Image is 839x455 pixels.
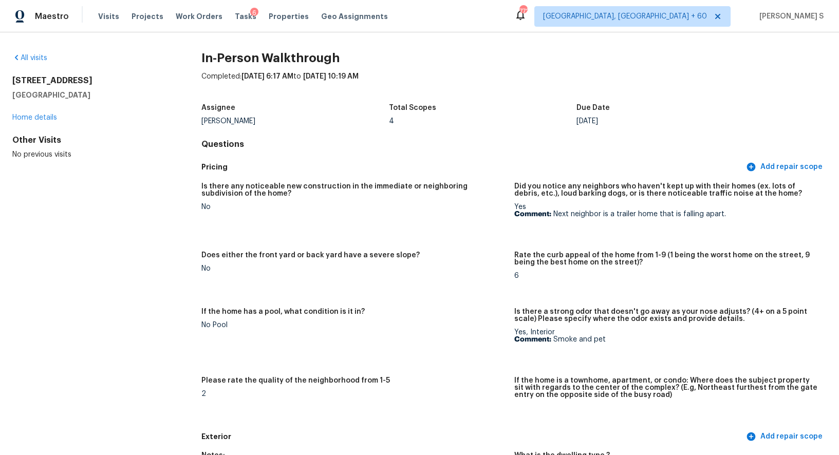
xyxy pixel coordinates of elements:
[748,161,823,174] span: Add repair scope
[201,390,506,397] div: 2
[748,430,823,443] span: Add repair scope
[12,151,71,158] span: No previous visits
[389,104,436,111] h5: Total Scopes
[201,431,744,442] h5: Exterior
[321,11,388,22] span: Geo Assignments
[519,6,527,16] div: 772
[201,139,827,149] h4: Questions
[12,114,57,121] a: Home details
[201,308,365,315] h5: If the home has a pool, what condition is it in?
[201,265,506,272] div: No
[576,118,764,125] div: [DATE]
[514,211,818,218] p: Next neighbor is a trailer home that is falling apart.
[576,104,610,111] h5: Due Date
[514,183,818,197] h5: Did you notice any neighbors who haven't kept up with their homes (ex. lots of debris, etc.), lou...
[201,252,420,259] h5: Does either the front yard or back yard have a severe slope?
[755,11,824,22] span: [PERSON_NAME] S
[744,158,827,177] button: Add repair scope
[201,162,744,173] h5: Pricing
[176,11,222,22] span: Work Orders
[12,135,169,145] div: Other Visits
[514,308,818,323] h5: Is there a strong odor that doesn't go away as your nose adjusts? (4+ on a 5 point scale) Please ...
[12,90,169,100] h5: [GEOGRAPHIC_DATA]
[201,104,235,111] h5: Assignee
[514,252,818,266] h5: Rate the curb appeal of the home from 1-9 (1 being the worst home on the street, 9 being the best...
[744,427,827,446] button: Add repair scope
[514,336,818,343] p: Smoke and pet
[201,203,506,211] div: No
[201,53,827,63] h2: In-Person Walkthrough
[303,73,359,80] span: [DATE] 10:19 AM
[514,377,818,399] h5: If the home is a townhome, apartment, or condo: Where does the subject property sit with regards ...
[250,8,258,18] div: 6
[132,11,163,22] span: Projects
[241,73,293,80] span: [DATE] 6:17 AM
[201,321,506,329] div: No Pool
[514,211,551,218] b: Comment:
[514,203,818,218] div: Yes
[201,71,827,98] div: Completed: to
[201,118,389,125] div: [PERSON_NAME]
[12,75,169,86] h2: [STREET_ADDRESS]
[514,329,818,343] div: Yes, Interior
[98,11,119,22] span: Visits
[543,11,707,22] span: [GEOGRAPHIC_DATA], [GEOGRAPHIC_DATA] + 60
[12,54,47,62] a: All visits
[201,377,390,384] h5: Please rate the quality of the neighborhood from 1-5
[235,13,256,20] span: Tasks
[389,118,576,125] div: 4
[35,11,69,22] span: Maestro
[201,183,506,197] h5: Is there any noticeable new construction in the immediate or neighboring subdivision of the home?
[514,336,551,343] b: Comment:
[269,11,309,22] span: Properties
[514,272,818,279] div: 6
